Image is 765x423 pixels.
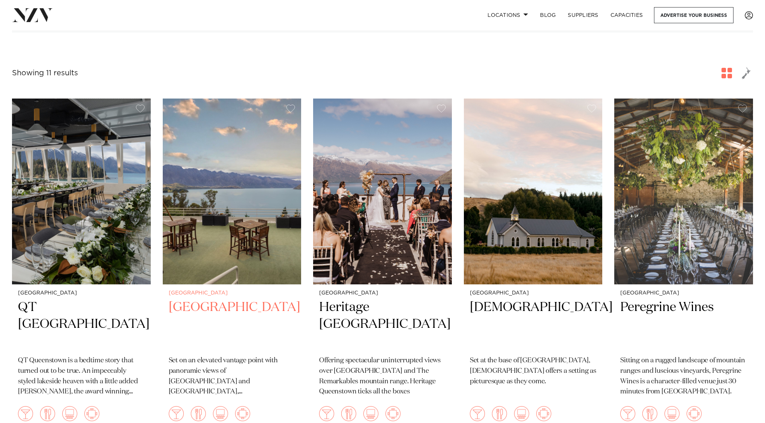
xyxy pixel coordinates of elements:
img: cocktail.png [620,406,635,421]
img: cocktail.png [470,406,485,421]
small: [GEOGRAPHIC_DATA] [470,290,597,296]
img: dining.png [191,406,206,421]
h2: Peregrine Wines [620,299,747,350]
p: Sitting on a rugged landscape of mountain ranges and luscious vineyards, Peregrine Wines is a cha... [620,356,747,398]
img: dining.png [642,406,657,421]
a: Advertise your business [654,7,733,23]
img: nzv-logo.png [12,8,53,22]
img: theatre.png [664,406,679,421]
img: dining.png [492,406,507,421]
img: cocktail.png [319,406,334,421]
h2: [DEMOGRAPHIC_DATA] [470,299,597,350]
small: [GEOGRAPHIC_DATA] [319,290,446,296]
p: Set at the base of [GEOGRAPHIC_DATA], [DEMOGRAPHIC_DATA] offers a setting as picturesque as they ... [470,356,597,387]
img: meeting.png [235,406,250,421]
p: Offering spectacular uninterrupted views over [GEOGRAPHIC_DATA] and The Remarkables mountain rang... [319,356,446,398]
h2: [GEOGRAPHIC_DATA] [169,299,295,350]
img: theatre.png [363,406,378,421]
p: Set on an elevated vantage point with panoramic views of [GEOGRAPHIC_DATA] and [GEOGRAPHIC_DATA],... [169,356,295,398]
small: [GEOGRAPHIC_DATA] [620,290,747,296]
small: [GEOGRAPHIC_DATA] [169,290,295,296]
a: Locations [481,7,534,23]
small: [GEOGRAPHIC_DATA] [18,290,145,296]
img: dining.png [341,406,356,421]
a: BLOG [534,7,562,23]
img: meeting.png [84,406,99,421]
img: cocktail.png [169,406,184,421]
img: meeting.png [385,406,400,421]
h2: Heritage [GEOGRAPHIC_DATA] [319,299,446,350]
img: dining.png [40,406,55,421]
img: theatre.png [62,406,77,421]
div: Showing 11 results [12,67,78,79]
a: Capacities [604,7,649,23]
h2: QT [GEOGRAPHIC_DATA] [18,299,145,350]
img: Rooftop event space at Mercure Queenstown Resort [163,99,301,284]
p: QT Queenstown is a bedtime story that turned out to be true. An impeccably styled lakeside heaven... [18,356,145,398]
img: meeting.png [687,406,702,421]
a: SUPPLIERS [562,7,604,23]
img: cocktail.png [18,406,33,421]
img: theatre.png [213,406,228,421]
img: meeting.png [536,406,551,421]
img: theatre.png [514,406,529,421]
